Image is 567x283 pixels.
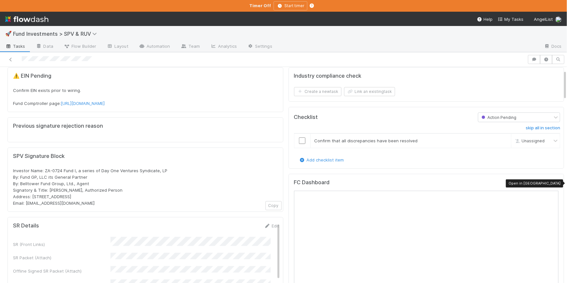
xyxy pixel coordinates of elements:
[13,123,278,129] h5: Previous signature rejection reason
[64,43,96,49] span: Flow Builder
[175,42,205,52] a: Team
[134,42,175,52] a: Automation
[13,223,39,229] h5: SR Details
[13,153,278,160] h5: SPV Signature Block
[514,138,545,143] span: Unassigned
[526,125,560,131] h6: skip all in section
[5,43,25,49] span: Tasks
[13,268,110,274] div: Offline Signed SR Packet (Attach)
[498,16,523,22] a: My Tasks
[31,42,58,52] a: Data
[264,223,279,228] a: Edit
[294,179,330,186] h5: FC Dashboard
[13,241,110,248] div: SR (Front Links)
[526,125,560,133] a: skip all in section
[13,31,100,37] span: Fund Investments > SPV & RUV
[249,3,271,8] strong: Timer Off
[498,17,523,22] span: My Tasks
[555,16,562,23] img: avatar_501ac9d6-9fa6-4fe9-975e-1fd988f7bdb1.png
[315,138,418,143] span: Confirm that all discrepancies have been resolved
[5,14,48,25] img: logo-inverted-e16ddd16eac7371096b0.svg
[13,254,110,261] div: SR Packet (Attach)
[242,42,277,52] a: Settings
[477,16,493,22] div: Help
[58,42,101,52] a: Flow Builder
[534,17,553,22] span: AngelList
[205,42,242,52] a: Analytics
[265,201,282,210] button: Copy
[13,168,167,206] span: Investor Name: ZA-0724 Fund I, a series of Day One Ventures Syndicate, LP By: Fund GP, LLC its Ge...
[480,115,517,120] span: Action Pending
[61,101,105,106] a: [URL][DOMAIN_NAME]
[294,114,318,121] h5: Checklist
[294,73,362,79] h5: Industry compliance check
[274,1,307,10] button: Start timer
[13,88,105,106] span: Confirm EIN exists prior to wiring. Fund Comptroller page:
[5,31,12,36] span: 🚀
[13,73,278,79] h5: ⚠️ EIN Pending
[539,42,567,52] a: Docs
[101,42,134,52] a: Layout
[294,87,341,96] button: Create a newtask
[344,87,395,96] button: Link an existingtask
[299,157,344,162] a: Add checklist item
